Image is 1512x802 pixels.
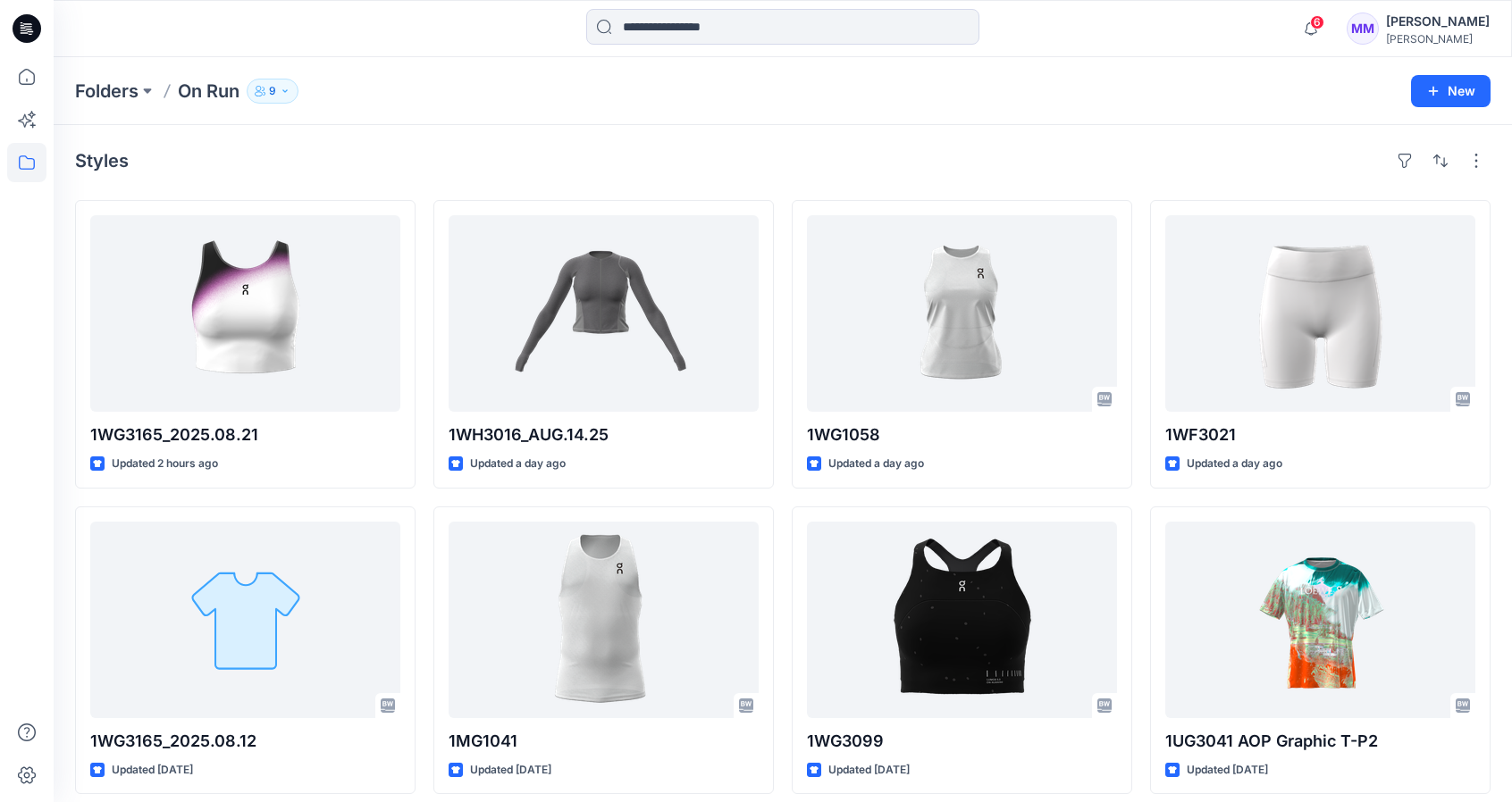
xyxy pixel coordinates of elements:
a: 1MG1041 [449,522,759,718]
p: Updated 2 hours ago [112,455,218,473]
span: 6 [1310,15,1324,29]
a: 1WF3021 [1165,215,1475,412]
p: 1MG1041 [449,729,759,754]
p: 9 [269,81,276,101]
a: 1WG1058 [807,215,1117,412]
button: New [1411,75,1491,107]
button: 9 [247,79,298,104]
p: 1WH3016_AUG.14.25 [449,422,759,447]
p: Updated a day ago [1187,455,1282,473]
p: 1WG3165_2025.08.21 [90,422,400,447]
p: 1UG3041 AOP Graphic T-P2 [1165,729,1475,754]
p: Updated [DATE] [828,761,910,780]
a: Folders [75,79,139,104]
h4: Styles [75,150,129,171]
p: 1WG3165_2025.08.12 [90,729,400,754]
p: Updated [DATE] [470,761,551,780]
a: 1WG3165_2025.08.21 [90,215,400,412]
p: 1WG3099 [807,729,1117,754]
p: Updated [DATE] [1187,761,1268,780]
a: 1WG3099 [807,522,1117,718]
p: On Run [178,79,239,104]
div: [PERSON_NAME] [1386,11,1490,32]
a: 1WG3165_2025.08.12 [90,522,400,718]
p: 1WF3021 [1165,422,1475,447]
p: Updated a day ago [828,455,924,473]
p: Updated [DATE] [112,761,193,780]
div: [PERSON_NAME] [1386,32,1490,46]
p: Updated a day ago [470,455,566,473]
div: MM [1347,13,1379,45]
a: 1WH3016_AUG.14.25 [449,215,759,412]
p: 1WG1058 [807,422,1117,447]
a: 1UG3041 AOP Graphic T-P2 [1165,522,1475,718]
